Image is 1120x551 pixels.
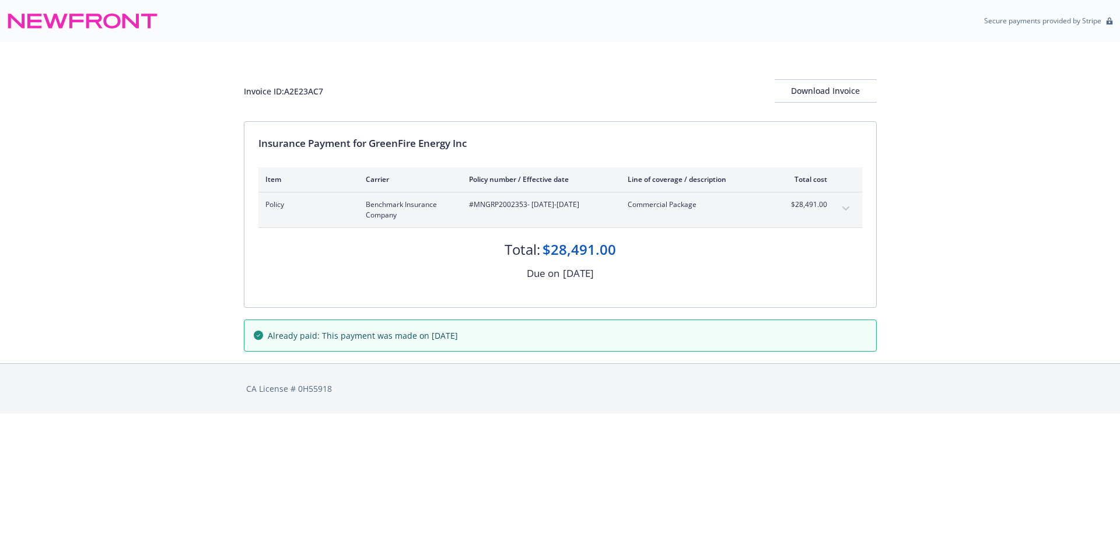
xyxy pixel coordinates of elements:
[505,240,540,259] div: Total:
[628,199,765,210] span: Commercial Package
[258,192,862,227] div: PolicyBenchmark Insurance Company#MNGRP2002353- [DATE]-[DATE]Commercial Package$28,491.00expand c...
[984,16,1101,26] p: Secure payments provided by Stripe
[469,174,609,184] div: Policy number / Effective date
[836,199,855,218] button: expand content
[258,136,862,151] div: Insurance Payment for GreenFire Energy Inc
[366,199,450,220] span: Benchmark Insurance Company
[775,79,877,103] button: Download Invoice
[265,174,347,184] div: Item
[366,174,450,184] div: Carrier
[542,240,616,259] div: $28,491.00
[268,329,458,342] span: Already paid: This payment was made on [DATE]
[265,199,347,210] span: Policy
[246,382,874,395] div: CA License # 0H55918
[527,266,559,281] div: Due on
[244,85,323,97] div: Invoice ID: A2E23AC7
[563,266,594,281] div: [DATE]
[775,80,877,102] div: Download Invoice
[783,199,827,210] span: $28,491.00
[628,174,765,184] div: Line of coverage / description
[469,199,609,210] span: #MNGRP2002353 - [DATE]-[DATE]
[783,174,827,184] div: Total cost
